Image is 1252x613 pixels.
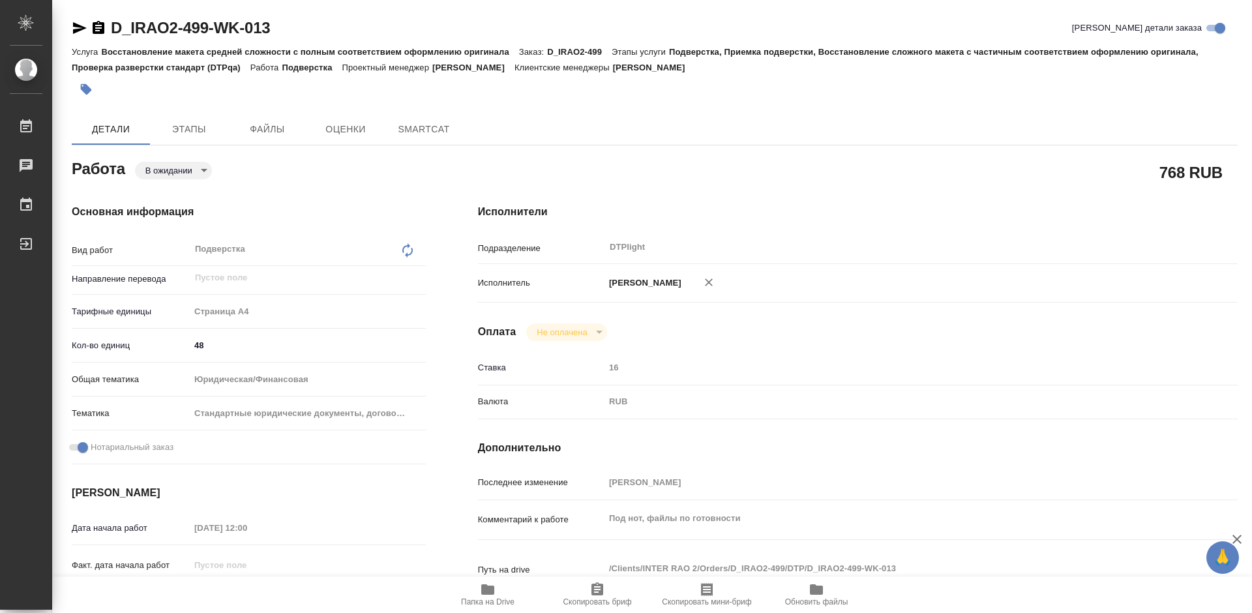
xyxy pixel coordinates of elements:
[478,476,604,489] p: Последнее изменение
[533,327,591,338] button: Не оплачена
[72,20,87,36] button: Скопировать ссылку для ЯМессенджера
[461,597,514,606] span: Папка на Drive
[342,63,432,72] p: Проектный менеджер
[1212,544,1234,571] span: 🙏
[478,361,604,374] p: Ставка
[80,121,142,138] span: Детали
[1159,161,1223,183] h2: 768 RUB
[478,277,604,290] p: Исполнитель
[190,518,304,537] input: Пустое поле
[190,402,426,425] div: Стандартные юридические документы, договоры, уставы
[612,47,669,57] p: Этапы услуги
[72,156,125,179] h2: Работа
[72,373,190,386] p: Общая тематика
[652,576,762,613] button: Скопировать мини-бриф
[158,121,220,138] span: Этапы
[526,323,606,341] div: В ожидании
[519,47,547,57] p: Заказ:
[393,121,455,138] span: SmartCat
[604,507,1174,530] textarea: Под нот, файлы по готовности
[1206,541,1239,574] button: 🙏
[72,522,190,535] p: Дата начала работ
[190,556,304,575] input: Пустое поле
[135,162,212,179] div: В ожидании
[1072,22,1202,35] span: [PERSON_NAME] детали заказа
[190,336,426,355] input: ✎ Введи что-нибудь
[111,19,270,37] a: D_IRAO2-499-WK-013
[478,440,1238,456] h4: Дополнительно
[101,47,518,57] p: Восстановление макета средней сложности с полным соответствием оформлению оригинала
[604,473,1174,492] input: Пустое поле
[236,121,299,138] span: Файлы
[72,273,190,286] p: Направление перевода
[543,576,652,613] button: Скопировать бриф
[91,20,106,36] button: Скопировать ссылку
[282,63,342,72] p: Подверстка
[478,204,1238,220] h4: Исполнители
[72,75,100,104] button: Добавить тэг
[194,270,395,286] input: Пустое поле
[514,63,613,72] p: Клиентские менеджеры
[478,513,604,526] p: Комментарий к работе
[563,597,631,606] span: Скопировать бриф
[72,407,190,420] p: Тематика
[72,339,190,352] p: Кол-во единиц
[72,244,190,257] p: Вид работ
[478,395,604,408] p: Валюта
[190,301,426,323] div: Страница А4
[604,558,1174,580] textarea: /Clients/INTER RAO 2/Orders/D_IRAO2-499/DTP/D_IRAO2-499-WK-013
[142,165,196,176] button: В ожидании
[604,391,1174,413] div: RUB
[433,576,543,613] button: Папка на Drive
[478,242,604,255] p: Подразделение
[478,324,516,340] h4: Оплата
[694,268,723,297] button: Удалить исполнителя
[762,576,871,613] button: Обновить файлы
[604,277,681,290] p: [PERSON_NAME]
[314,121,377,138] span: Оценки
[604,358,1174,377] input: Пустое поле
[91,441,173,454] span: Нотариальный заказ
[72,485,426,501] h4: [PERSON_NAME]
[250,63,282,72] p: Работа
[72,305,190,318] p: Тарифные единицы
[478,563,604,576] p: Путь на drive
[547,47,612,57] p: D_IRAO2-499
[432,63,514,72] p: [PERSON_NAME]
[190,368,426,391] div: Юридическая/Финансовая
[662,597,751,606] span: Скопировать мини-бриф
[613,63,695,72] p: [PERSON_NAME]
[785,597,848,606] span: Обновить файлы
[72,559,190,572] p: Факт. дата начала работ
[72,47,101,57] p: Услуга
[72,204,426,220] h4: Основная информация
